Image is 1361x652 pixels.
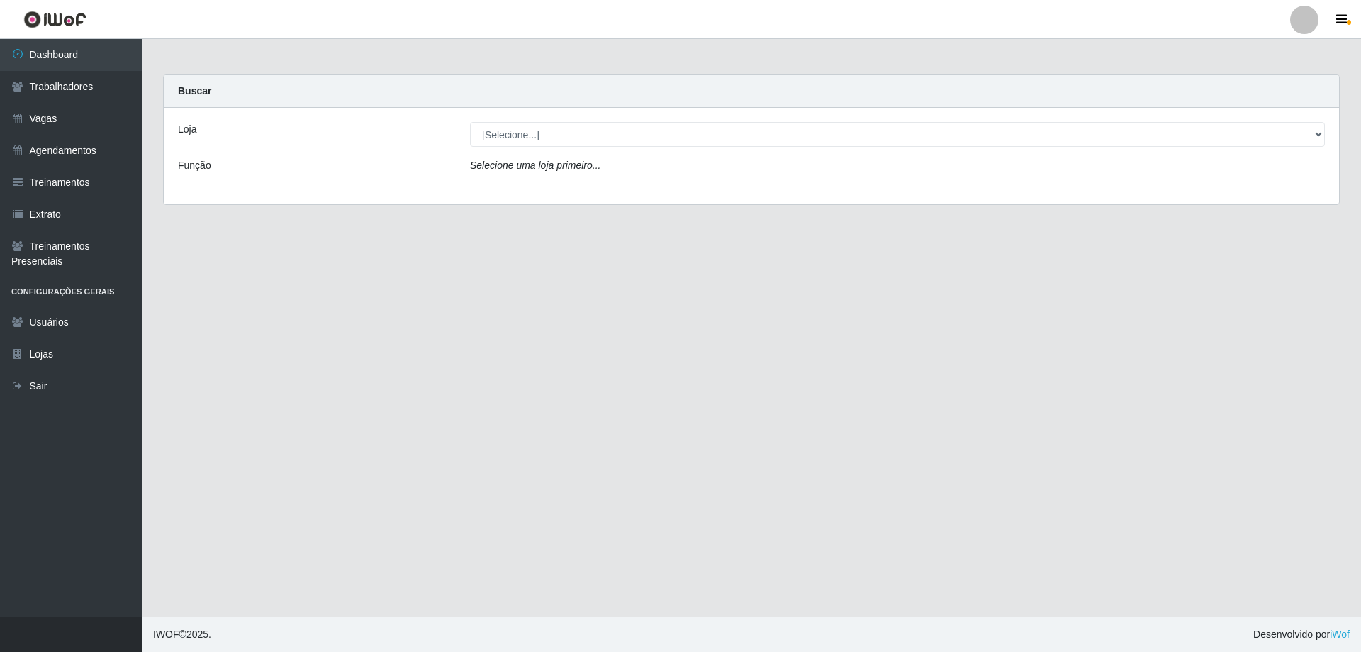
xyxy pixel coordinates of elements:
[178,122,196,137] label: Loja
[1253,627,1350,642] span: Desenvolvido por
[23,11,86,28] img: CoreUI Logo
[178,85,211,96] strong: Buscar
[153,629,179,640] span: IWOF
[178,158,211,173] label: Função
[1330,629,1350,640] a: iWof
[470,160,600,171] i: Selecione uma loja primeiro...
[153,627,211,642] span: © 2025 .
